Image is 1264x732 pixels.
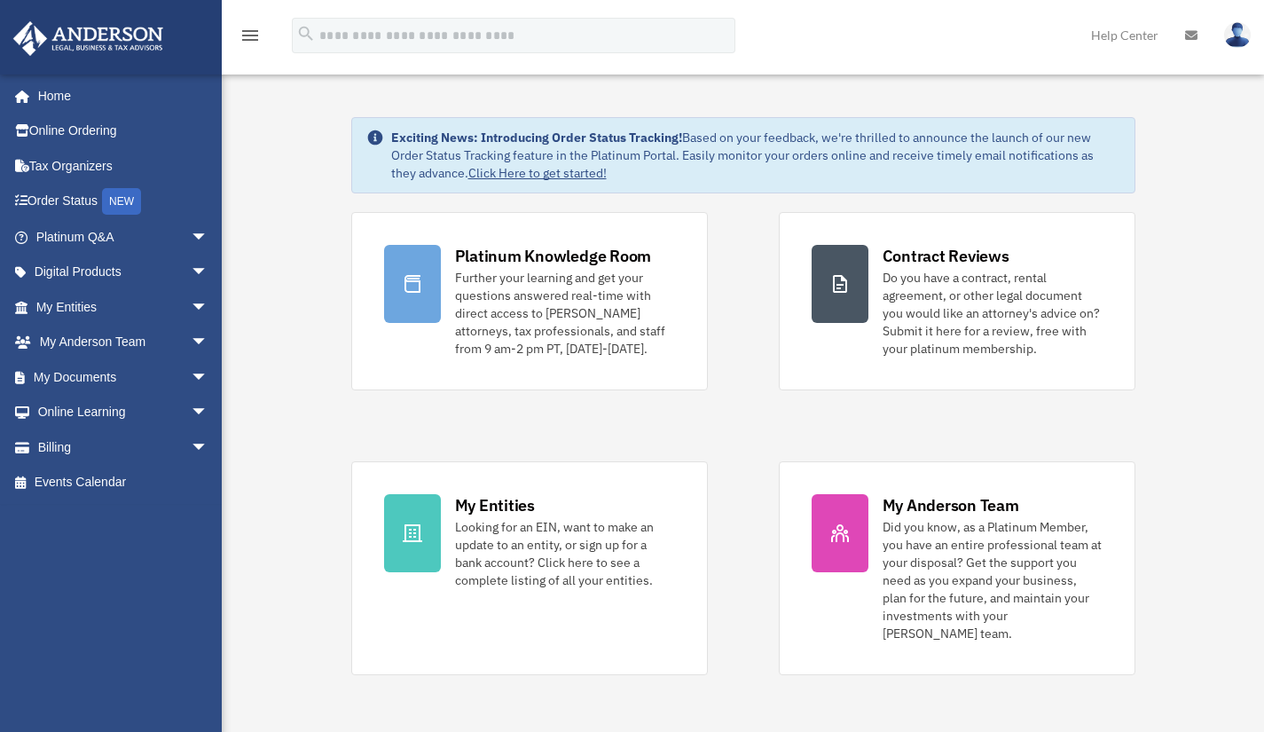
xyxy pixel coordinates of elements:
a: My Anderson Teamarrow_drop_down [12,325,235,360]
a: Home [12,78,226,114]
a: menu [239,31,261,46]
div: Looking for an EIN, want to make an update to an entity, or sign up for a bank account? Click her... [455,518,675,589]
a: Click Here to get started! [468,165,607,181]
div: NEW [102,188,141,215]
span: arrow_drop_down [191,359,226,396]
div: Platinum Knowledge Room [455,245,652,267]
i: search [296,24,316,43]
span: arrow_drop_down [191,325,226,361]
strong: Exciting News: Introducing Order Status Tracking! [391,130,682,146]
a: Events Calendar [12,465,235,500]
a: My Entities Looking for an EIN, want to make an update to an entity, or sign up for a bank accoun... [351,461,708,675]
a: Billingarrow_drop_down [12,429,235,465]
div: Contract Reviews [883,245,1009,267]
span: arrow_drop_down [191,429,226,466]
div: Based on your feedback, we're thrilled to announce the launch of our new Order Status Tracking fe... [391,129,1120,182]
span: arrow_drop_down [191,255,226,291]
a: Online Ordering [12,114,235,149]
a: My Documentsarrow_drop_down [12,359,235,395]
a: Platinum Q&Aarrow_drop_down [12,219,235,255]
span: arrow_drop_down [191,395,226,431]
a: Online Learningarrow_drop_down [12,395,235,430]
img: User Pic [1224,22,1251,48]
a: My Entitiesarrow_drop_down [12,289,235,325]
span: arrow_drop_down [191,219,226,256]
a: My Anderson Team Did you know, as a Platinum Member, you have an entire professional team at your... [779,461,1135,675]
a: Contract Reviews Do you have a contract, rental agreement, or other legal document you would like... [779,212,1135,390]
div: My Entities [455,494,535,516]
img: Anderson Advisors Platinum Portal [8,21,169,56]
span: arrow_drop_down [191,289,226,326]
a: Platinum Knowledge Room Further your learning and get your questions answered real-time with dire... [351,212,708,390]
div: Do you have a contract, rental agreement, or other legal document you would like an attorney's ad... [883,269,1103,358]
a: Order StatusNEW [12,184,235,220]
a: Digital Productsarrow_drop_down [12,255,235,290]
div: My Anderson Team [883,494,1019,516]
i: menu [239,25,261,46]
div: Did you know, as a Platinum Member, you have an entire professional team at your disposal? Get th... [883,518,1103,642]
div: Further your learning and get your questions answered real-time with direct access to [PERSON_NAM... [455,269,675,358]
a: Tax Organizers [12,148,235,184]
